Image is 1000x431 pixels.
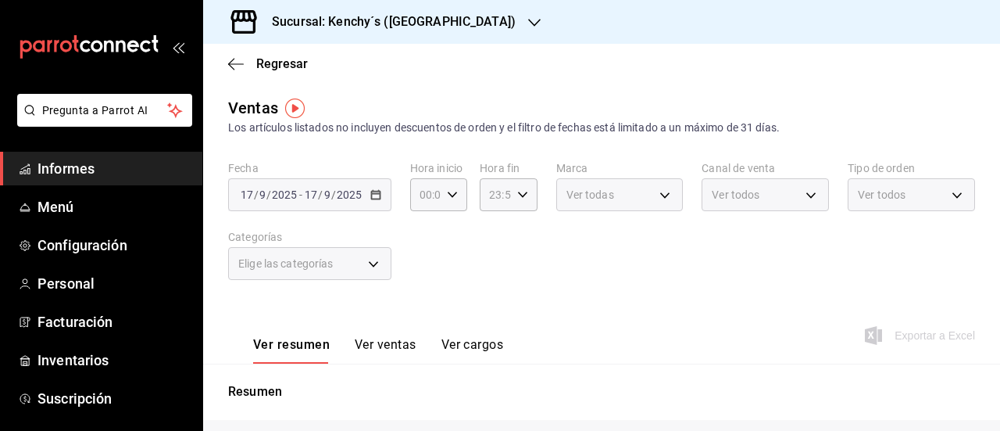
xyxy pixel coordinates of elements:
[299,189,302,201] font: -
[271,189,298,201] input: ----
[331,189,336,201] font: /
[228,56,308,71] button: Regresar
[37,199,74,215] font: Menú
[355,337,416,352] font: Ver ventas
[256,56,308,71] font: Regresar
[228,231,282,243] font: Categorías
[253,337,330,352] font: Ver resumen
[712,189,759,201] font: Ver todos
[858,189,905,201] font: Ver todos
[17,94,192,127] button: Pregunta a Parrot AI
[228,384,282,399] font: Resumen
[238,257,334,270] font: Elige las categorías
[37,275,95,292] font: Personal
[410,162,462,174] font: Hora inicio
[318,189,323,201] font: /
[11,113,192,130] a: Pregunta a Parrot AI
[42,104,148,117] font: Pregunta a Parrot AI
[228,162,259,174] font: Fecha
[37,390,112,407] font: Suscripción
[702,162,775,174] font: Canal de venta
[228,99,278,117] font: Ventas
[37,352,109,368] font: Inventarios
[566,189,614,201] font: Ver todas
[259,189,266,201] input: --
[556,162,588,174] font: Marca
[266,189,271,201] font: /
[37,160,95,177] font: Informes
[304,189,318,201] input: --
[172,41,184,53] button: abrir_cajón_menú
[336,189,362,201] input: ----
[37,314,112,330] font: Facturación
[480,162,520,174] font: Hora fin
[441,337,504,352] font: Ver cargos
[254,189,259,201] font: /
[323,189,331,201] input: --
[253,336,503,364] div: pestañas de navegación
[37,237,127,253] font: Configuración
[285,99,305,118] img: Marcador de información sobre herramientas
[848,162,915,174] font: Tipo de orden
[228,121,780,134] font: Los artículos listados no incluyen descuentos de orden y el filtro de fechas está limitado a un m...
[272,14,516,29] font: Sucursal: Kenchy´s ([GEOGRAPHIC_DATA])
[240,189,254,201] input: --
